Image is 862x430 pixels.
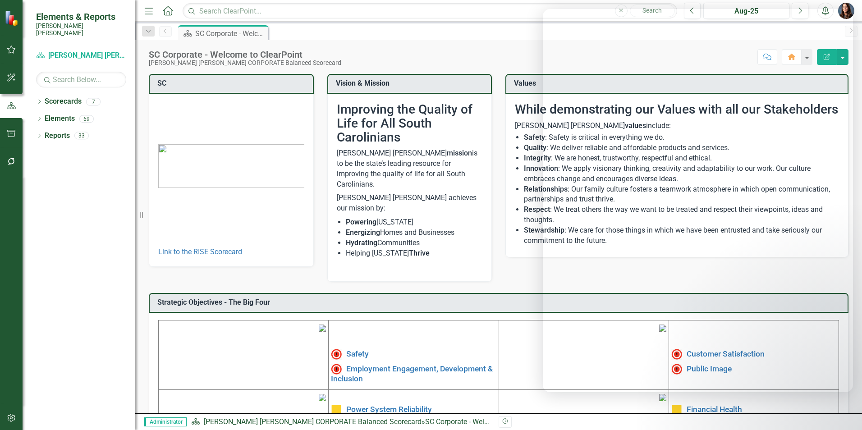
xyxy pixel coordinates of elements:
small: [PERSON_NAME] [PERSON_NAME] [36,22,126,37]
p: [PERSON_NAME] [PERSON_NAME] include: [515,121,839,131]
a: Scorecards [45,96,82,107]
div: Aug-25 [706,6,786,17]
button: Aug-25 [703,3,789,19]
div: 7 [86,98,101,105]
strong: Powering [346,218,376,226]
strong: Relationships [524,185,568,193]
h3: Values [514,79,843,87]
div: » [191,417,492,427]
strong: Stewardship [524,226,564,234]
strong: mission [447,149,472,157]
div: SC Corporate - Welcome to ClearPoint [195,28,266,39]
li: : Safety is critical in everything we do. [524,133,839,143]
li: Homes and Businesses [346,228,483,238]
li: : We deliver reliable and affordable products and services. [524,143,839,153]
p: [PERSON_NAME] [PERSON_NAME] is to be the state’s leading resource for improving the quality of li... [337,148,483,191]
div: SC Corporate - Welcome to ClearPoint [425,417,545,426]
a: [PERSON_NAME] [PERSON_NAME] CORPORATE Balanced Scorecard [204,417,422,426]
strong: Thrive [409,249,430,257]
li: : We care for those things in which we have been entrusted and take seriously our commitment to t... [524,225,839,246]
strong: Integrity [524,154,551,162]
li: : We treat others the way we want to be treated and respect their viewpoints, ideas and thoughts. [524,205,839,225]
strong: Quality [524,143,546,152]
input: Search Below... [36,72,126,87]
strong: Energizing [346,228,380,237]
a: [PERSON_NAME] [PERSON_NAME] CORPORATE Balanced Scorecard [36,50,126,61]
strong: Innovation [524,164,558,173]
img: Tami Griswold [838,3,854,19]
a: Elements [45,114,75,124]
a: Safety [346,349,369,358]
a: Reports [45,131,70,141]
a: Employment Engagement, Development & Inclusion [331,364,493,383]
li: : Our family culture fosters a teamwork atmosphere in which open communication, partnerships and ... [524,184,839,205]
img: mceclip1%20v4.png [319,325,326,332]
strong: Safety [524,133,545,142]
li: [US_STATE] [346,217,483,228]
span: Administrator [144,417,187,426]
img: mceclip3%20v3.png [319,394,326,401]
a: Financial Health [687,405,742,414]
h3: Vision & Mission [336,79,487,87]
strong: Hydrating [346,238,377,247]
button: Search [630,5,675,17]
div: [PERSON_NAME] [PERSON_NAME] CORPORATE Balanced Scorecard [149,59,341,66]
h3: SC [157,79,308,87]
img: ClearPoint Strategy [5,10,20,26]
input: Search ClearPoint... [183,3,677,19]
span: Elements & Reports [36,11,126,22]
li: : We apply visionary thinking, creativity and adaptability to our work. Our culture embraces chan... [524,164,839,184]
div: 69 [79,115,94,123]
li: Communities [346,238,483,248]
iframe: Intercom live chat [831,399,853,421]
p: [PERSON_NAME] [PERSON_NAME] achieves our mission by: [337,191,483,215]
img: Not Meeting Target [331,364,342,375]
li: : We are honest, trustworthy, respectful and ethical. [524,153,839,164]
div: 33 [74,132,89,140]
img: Caution [671,404,682,415]
a: Link to the RISE Scorecard [158,247,242,256]
h2: While demonstrating our Values with all our Stakeholders [515,103,839,117]
img: High Alert [331,349,342,360]
div: SC Corporate - Welcome to ClearPoint [149,50,341,59]
img: mceclip4.png [659,394,666,401]
h3: Strategic Objectives - The Big Four [157,298,843,306]
strong: Respect [524,205,550,214]
img: Caution [331,404,342,415]
span: Search [642,7,662,14]
a: Power System Reliability [346,405,432,414]
h2: Improving the Quality of Life for All South Carolinians [337,103,483,144]
li: Helping [US_STATE] [346,248,483,259]
iframe: Intercom live chat [543,9,853,392]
